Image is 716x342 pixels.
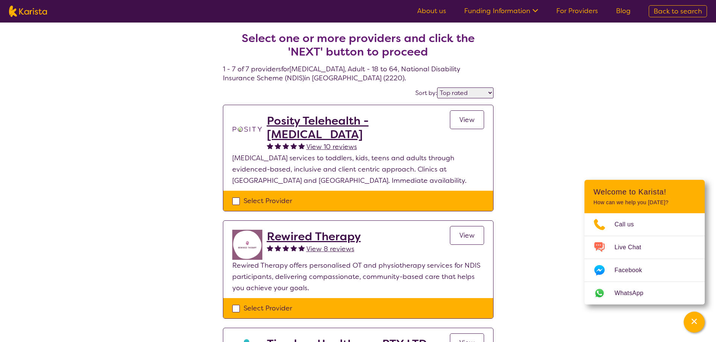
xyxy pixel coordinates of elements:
img: fullstar [291,143,297,149]
a: Posity Telehealth - [MEDICAL_DATA] [267,114,450,141]
ul: Choose channel [584,213,705,304]
img: fullstar [267,143,273,149]
a: View [450,226,484,245]
img: fullstar [298,245,305,251]
span: WhatsApp [615,288,652,299]
img: t1bslo80pcylnzwjhndq.png [232,114,262,144]
h4: 1 - 7 of 7 providers for [MEDICAL_DATA] , Adult - 18 to 64 , National Disability Insurance Scheme... [223,14,493,83]
label: Sort by: [415,89,437,97]
img: fullstar [291,245,297,251]
img: fullstar [275,245,281,251]
img: fullstar [298,143,305,149]
span: View [459,115,475,124]
span: View 10 reviews [306,142,357,151]
span: View 8 reviews [306,244,354,253]
a: View 8 reviews [306,243,354,255]
img: Karista logo [9,6,47,17]
img: fullstar [283,245,289,251]
a: For Providers [556,6,598,15]
img: fullstar [283,143,289,149]
span: Back to search [654,7,702,16]
button: Channel Menu [684,312,705,333]
a: Rewired Therapy [267,230,361,243]
a: View [450,110,484,129]
a: Blog [616,6,631,15]
span: Call us [615,219,643,230]
a: View 10 reviews [306,141,357,152]
div: Channel Menu [584,180,705,304]
p: How can we help you [DATE]? [593,199,696,206]
p: Rewired Therapy offers personalised OT and physiotherapy services for NDIS participants, deliveri... [232,260,484,294]
a: Web link opens in a new tab. [584,282,705,304]
a: Funding Information [464,6,538,15]
img: fullstar [267,245,273,251]
span: View [459,231,475,240]
a: Back to search [649,5,707,17]
p: [MEDICAL_DATA] services to toddlers, kids, teens and adults through evidenced-based, inclusive an... [232,152,484,186]
img: jovdti8ilrgkpezhq0s9.png [232,230,262,260]
a: About us [417,6,446,15]
h2: Welcome to Karista! [593,187,696,196]
span: Facebook [615,265,651,276]
h2: Select one or more providers and click the 'NEXT' button to proceed [232,32,484,59]
span: Live Chat [615,242,650,253]
img: fullstar [275,143,281,149]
